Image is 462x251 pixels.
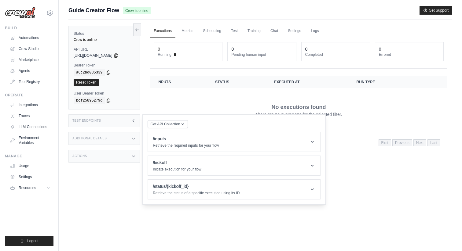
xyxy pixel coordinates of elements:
[208,76,267,88] th: Status
[5,26,53,30] div: Build
[74,69,105,76] code: a6c2bd035339
[307,25,323,38] a: Logs
[255,111,342,117] p: There are no executions for the selected filter.
[150,76,208,88] th: Inputs
[267,76,349,88] th: Executed at
[27,238,38,243] span: Logout
[153,191,240,195] p: Retrieve the status of a specific execution using its ID
[7,183,53,193] button: Resources
[420,6,452,15] button: Get Support
[74,37,135,42] div: Crew is online
[5,93,53,98] div: Operate
[7,122,53,132] a: LLM Connections
[272,103,326,111] p: No executions found
[74,91,135,96] label: User Bearer Token
[158,46,160,52] div: 0
[5,7,35,19] img: Logo
[7,100,53,110] a: Integrations
[72,154,87,158] h3: Actions
[19,185,36,190] span: Resources
[427,139,440,146] span: Last
[379,139,440,146] nav: Pagination
[7,172,53,182] a: Settings
[267,25,282,38] a: Chat
[7,33,53,43] a: Automations
[153,136,219,142] h1: /inputs
[7,66,53,76] a: Agents
[7,111,53,121] a: Traces
[150,122,180,127] span: Get API Collection
[7,55,53,65] a: Marketplace
[379,46,381,52] div: 0
[74,31,135,36] label: Status
[231,46,234,52] div: 0
[284,25,305,38] a: Settings
[392,139,412,146] span: Previous
[349,76,417,88] th: Run Type
[72,137,107,140] h3: Additional Details
[379,139,391,146] span: First
[305,46,308,52] div: 0
[72,119,101,123] h3: Test Endpoints
[200,25,225,38] a: Scheduling
[7,161,53,171] a: Usage
[153,160,201,166] h1: /kickoff
[231,52,292,57] dt: Pending human input
[74,63,135,68] label: Bearer Token
[150,25,175,38] a: Executions
[178,25,197,38] a: Metrics
[305,52,366,57] dt: Completed
[74,97,105,104] code: bcf25895279d
[153,143,219,148] p: Retrieve the required inputs for your flow
[153,183,240,189] h1: /status/{kickoff_id}
[74,53,112,58] span: [URL][DOMAIN_NAME]
[7,77,53,87] a: Tool Registry
[153,167,201,172] p: Initiate execution for your flow
[123,7,151,14] span: Crew is online
[244,25,264,38] a: Training
[68,6,119,15] span: Guide Creator Flow
[5,236,53,246] button: Logout
[5,154,53,159] div: Manage
[7,133,53,148] a: Environment Variables
[431,222,462,251] iframe: Chat Widget
[227,25,241,38] a: Test
[148,120,188,128] button: Get API Collection
[150,76,447,150] section: Crew executions table
[74,47,135,52] label: API URL
[7,44,53,54] a: Crew Studio
[74,79,99,86] a: Reset Token
[413,139,427,146] span: Next
[158,52,171,57] span: Running
[379,52,440,57] dt: Errored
